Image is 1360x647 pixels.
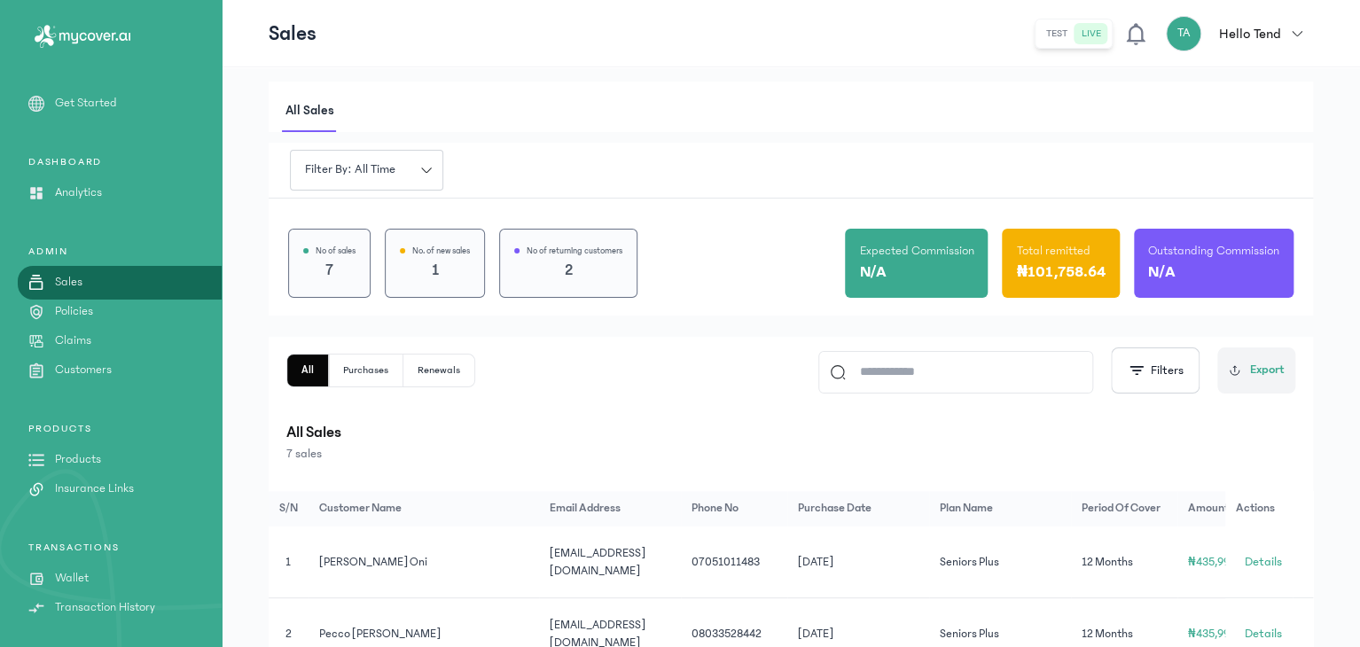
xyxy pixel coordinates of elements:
[1075,23,1108,44] button: live
[55,598,155,617] p: Transaction History
[286,445,1295,463] p: 7 sales
[539,491,681,526] th: Email address
[514,258,622,283] p: 2
[681,491,787,526] th: Phone no
[309,526,539,598] td: [PERSON_NAME] Oni
[282,90,348,132] button: All sales
[309,491,539,526] th: Customer Name
[1224,491,1313,526] th: Actions
[286,420,1295,445] p: All Sales
[316,244,356,258] p: No of sales
[1071,526,1177,598] td: 12 Months
[1188,628,1236,640] span: ₦435,996
[55,273,82,292] p: Sales
[282,90,338,132] span: All sales
[403,355,474,386] button: Renewals
[1235,548,1290,576] button: Details
[412,244,470,258] p: No. of new sales
[1148,242,1279,260] p: Outstanding Commission
[1166,16,1201,51] div: TA
[269,19,317,48] p: Sales
[1148,260,1176,285] p: N/A
[287,355,329,386] button: All
[1188,556,1236,568] span: ₦435,996
[929,491,1071,526] th: Plan name
[55,331,91,350] p: Claims
[1039,23,1075,44] button: test
[1244,553,1281,571] span: Details
[294,160,406,179] span: Filter by: all time
[285,628,292,640] span: 2
[55,302,93,321] p: Policies
[1219,23,1281,44] p: Hello Tend
[303,258,356,283] p: 7
[285,556,291,568] span: 1
[787,491,929,526] th: Purchase date
[859,260,887,285] p: N/A
[55,569,89,588] p: Wallet
[787,526,929,598] td: [DATE]
[1016,242,1090,260] p: Total remitted
[55,94,117,113] p: Get Started
[681,526,787,598] td: 07051011483
[527,244,622,258] p: No of returning customers
[55,450,101,469] p: Products
[55,479,134,498] p: Insurance Links
[55,183,102,202] p: Analytics
[1016,260,1106,285] p: ₦101,758.64
[329,355,403,386] button: Purchases
[859,242,973,260] p: Expected Commission
[1166,16,1313,51] button: TAHello Tend
[1244,625,1281,643] span: Details
[1111,347,1200,394] button: Filters
[539,526,681,598] td: [EMAIL_ADDRESS][DOMAIN_NAME]
[1071,491,1177,526] th: Period of cover
[1250,361,1285,379] span: Export
[400,258,470,283] p: 1
[1217,347,1295,394] button: Export
[1177,491,1293,526] th: Amount paid
[290,150,443,191] button: Filter by: all time
[269,491,309,526] th: S/N
[55,361,112,379] p: Customers
[929,526,1071,598] td: Seniors Plus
